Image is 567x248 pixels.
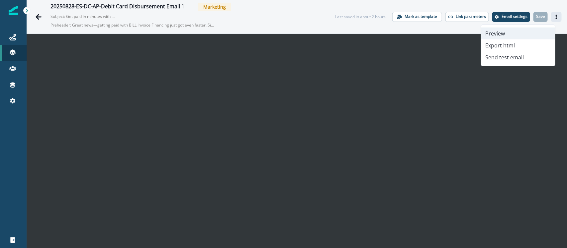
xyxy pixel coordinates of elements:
button: Preview [481,28,555,39]
button: Link parameters [445,12,489,22]
button: Export html [481,39,555,51]
button: Mark as template [392,12,442,22]
button: Actions [551,12,562,22]
div: 20250828-ES-DC-AP-Debit Card Disbursement Email 1 [50,3,184,11]
div: Last saved in about 2 hours [335,14,386,20]
button: Settings [492,12,530,22]
img: Inflection [9,6,18,15]
p: Link parameters [456,14,486,19]
p: Preheader: Great news—getting paid with BILL Invoice Financing just got even faster. Simply add a... [50,20,217,31]
p: Subject: Get paid in minutes with BILL Invoice Financing [50,11,117,20]
p: Mark as template [405,14,437,19]
p: Save [536,14,545,19]
button: Go back [32,10,45,24]
span: Marketing [198,3,231,11]
p: Email settings [502,14,527,19]
button: Send test email [481,51,555,63]
button: Save [533,12,548,22]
